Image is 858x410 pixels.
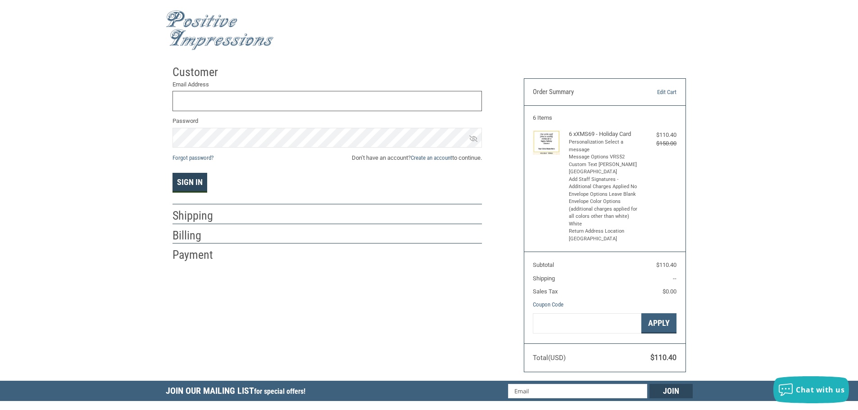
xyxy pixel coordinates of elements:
[569,139,639,153] li: Personalization Select a message
[673,275,676,282] span: --
[631,88,676,97] a: Edit Cart
[640,139,676,148] div: $150.00
[649,384,693,398] input: Join
[173,154,213,161] a: Forgot password?
[173,248,225,262] h2: Payment
[641,313,676,333] button: Apply
[569,153,639,161] li: Message Options VRS52
[569,191,639,198] li: Envelope Options Leave Blank
[173,208,225,223] h2: Shipping
[640,131,676,140] div: $110.40
[569,228,639,243] li: Return Address Location [GEOGRAPHIC_DATA]
[569,198,639,228] li: Envelope Color Options (additional charges applied for all colors other than white) White
[533,313,641,333] input: Gift Certificate or Coupon Code
[533,288,558,295] span: Sales Tax
[508,384,647,398] input: Email
[533,275,555,282] span: Shipping
[533,301,563,308] a: Coupon Code
[796,385,844,395] span: Chat with us
[650,353,676,362] span: $110.40
[569,131,639,138] h4: 6 x XMS69 - Holiday Card
[773,376,849,403] button: Chat with us
[173,173,207,193] button: Sign In
[533,114,676,122] h3: 6 Items
[173,228,225,243] h2: Billing
[533,88,631,97] h3: Order Summary
[569,161,639,176] li: Custom Text [PERSON_NAME][GEOGRAPHIC_DATA]
[663,288,676,295] span: $0.00
[533,261,554,268] span: Subtotal
[352,153,482,162] span: Don’t have an account? to continue.
[569,176,639,191] li: Add Staff Signatures - Additional Charges Applied No
[656,261,676,268] span: $110.40
[533,354,566,362] span: Total (USD)
[411,154,452,161] a: Create an account
[173,117,482,126] label: Password
[166,381,310,404] h5: Join Our Mailing List
[166,10,274,50] img: Positive Impressions
[254,387,305,396] span: for special offers!
[173,65,225,80] h2: Customer
[173,80,482,89] label: Email Address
